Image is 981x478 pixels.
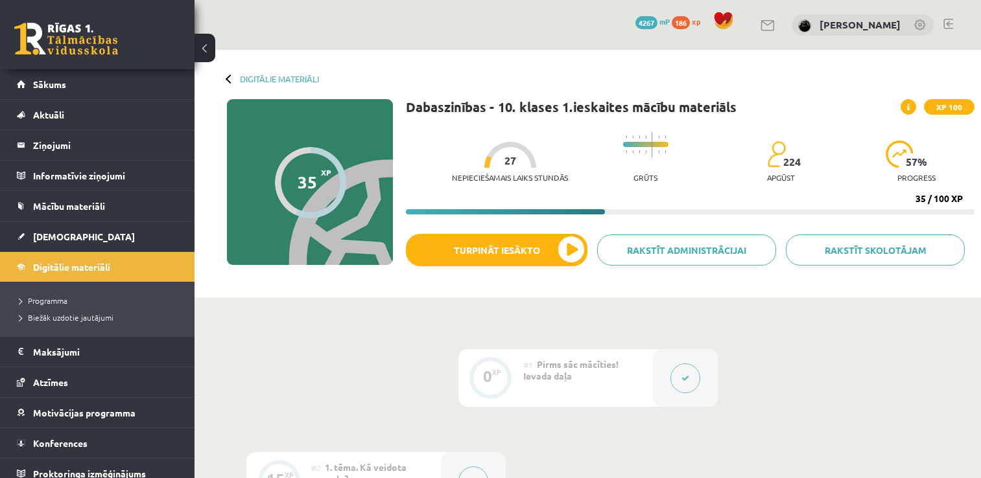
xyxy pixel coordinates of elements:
span: Pirms sāc mācīties! Ievada daļa [523,358,619,381]
h1: Dabaszinības - 10. klases 1.ieskaites mācību materiāls [406,99,737,115]
a: Konferences [17,428,178,458]
a: Informatīvie ziņojumi [17,161,178,190]
img: icon-short-line-57e1e144782c952c97e751825c79c345078a6d821885a25fce030b3d8c18986b.svg [658,135,659,139]
span: Digitālie materiāli [33,261,110,273]
legend: Maksājumi [33,337,178,367]
span: Aktuāli [33,109,64,120]
a: Biežāk uzdotie jautājumi [19,312,182,323]
span: Programma [19,295,67,306]
a: Sākums [17,69,178,99]
a: Aktuāli [17,100,178,130]
a: Mācību materiāli [17,191,178,221]
img: icon-short-line-57e1e144782c952c97e751825c79c345078a6d821885a25fce030b3d8c18986b.svg [639,135,640,139]
img: icon-short-line-57e1e144782c952c97e751825c79c345078a6d821885a25fce030b3d8c18986b.svg [626,135,627,139]
span: XP [321,168,331,177]
a: Rīgas 1. Tālmācības vidusskola [14,23,118,55]
a: [PERSON_NAME] [820,18,901,31]
legend: Informatīvie ziņojumi [33,161,178,190]
span: mP [659,16,670,27]
img: icon-long-line-d9ea69661e0d244f92f715978eff75569469978d946b2353a9bb055b3ed8787d.svg [652,132,653,157]
span: 224 [783,156,801,168]
img: students-c634bb4e5e11cddfef0936a35e636f08e4e9abd3cc4e673bd6f9a4125e45ecb1.svg [767,141,786,168]
img: icon-short-line-57e1e144782c952c97e751825c79c345078a6d821885a25fce030b3d8c18986b.svg [658,150,659,154]
img: icon-progress-161ccf0a02000e728c5f80fcf4c31c7af3da0e1684b2b1d7c360e028c24a22f1.svg [886,141,914,168]
a: [DEMOGRAPHIC_DATA] [17,222,178,251]
legend: Ziņojumi [33,130,178,160]
img: icon-short-line-57e1e144782c952c97e751825c79c345078a6d821885a25fce030b3d8c18986b.svg [632,135,633,139]
span: #2 [311,462,321,473]
span: [DEMOGRAPHIC_DATA] [33,231,135,242]
img: icon-short-line-57e1e144782c952c97e751825c79c345078a6d821885a25fce030b3d8c18986b.svg [639,150,640,154]
div: 35 [298,172,317,192]
button: Turpināt iesākto [406,234,587,266]
span: XP 100 [924,99,975,115]
p: Nepieciešamais laiks stundās [452,173,568,182]
p: Grūts [633,173,657,182]
img: icon-short-line-57e1e144782c952c97e751825c79c345078a6d821885a25fce030b3d8c18986b.svg [632,150,633,154]
a: Programma [19,295,182,306]
img: icon-short-line-57e1e144782c952c97e751825c79c345078a6d821885a25fce030b3d8c18986b.svg [645,135,646,139]
a: Rakstīt skolotājam [786,234,965,266]
span: Mācību materiāli [33,200,105,212]
span: Atzīmes [33,376,68,388]
img: icon-short-line-57e1e144782c952c97e751825c79c345078a6d821885a25fce030b3d8c18986b.svg [665,135,666,139]
span: Konferences [33,437,88,449]
a: Ziņojumi [17,130,178,160]
span: Sākums [33,78,66,90]
a: Atzīmes [17,367,178,397]
span: Biežāk uzdotie jautājumi [19,312,113,323]
span: 4267 [635,16,657,29]
img: Anete Titāne [798,19,811,32]
span: Motivācijas programma [33,407,136,418]
span: #1 [523,359,533,370]
a: Rakstīt administrācijai [597,234,776,266]
a: 186 xp [672,16,707,27]
img: icon-short-line-57e1e144782c952c97e751825c79c345078a6d821885a25fce030b3d8c18986b.svg [626,150,627,154]
a: Digitālie materiāli [17,252,178,282]
span: xp [692,16,700,27]
div: 0 [483,370,492,382]
span: 57 % [906,156,928,168]
div: XP [492,369,501,376]
img: icon-short-line-57e1e144782c952c97e751825c79c345078a6d821885a25fce030b3d8c18986b.svg [665,150,666,154]
span: 27 [504,155,516,166]
p: apgūst [767,173,795,182]
a: Maksājumi [17,337,178,367]
a: Motivācijas programma [17,398,178,427]
a: 4267 mP [635,16,670,27]
img: icon-short-line-57e1e144782c952c97e751825c79c345078a6d821885a25fce030b3d8c18986b.svg [645,150,646,154]
p: progress [897,173,936,182]
a: Digitālie materiāli [240,74,319,84]
span: 186 [672,16,690,29]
